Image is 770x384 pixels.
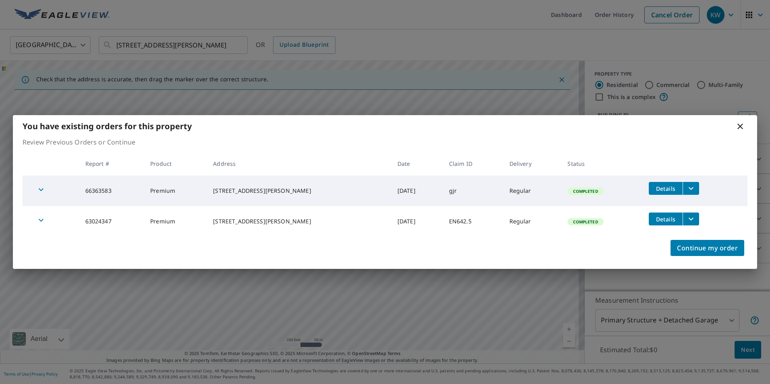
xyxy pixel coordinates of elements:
th: Report # [79,152,144,175]
button: Continue my order [671,240,744,256]
button: filesDropdownBtn-66363583 [683,182,699,195]
td: Regular [503,206,561,237]
b: You have existing orders for this property [23,121,192,132]
th: Product [144,152,207,175]
td: EN642.5 [443,206,503,237]
span: Completed [568,188,602,194]
td: [DATE] [391,175,443,206]
td: Premium [144,206,207,237]
div: [STREET_ADDRESS][PERSON_NAME] [213,217,385,225]
th: Status [561,152,642,175]
th: Date [391,152,443,175]
td: 63024347 [79,206,144,237]
p: Review Previous Orders or Continue [23,137,747,147]
td: [DATE] [391,206,443,237]
button: detailsBtn-66363583 [649,182,683,195]
span: Details [654,215,678,223]
span: Details [654,185,678,192]
td: Regular [503,175,561,206]
td: 66363583 [79,175,144,206]
span: Completed [568,219,602,225]
div: [STREET_ADDRESS][PERSON_NAME] [213,187,385,195]
td: Premium [144,175,207,206]
td: gjr [443,175,503,206]
button: detailsBtn-63024347 [649,213,683,225]
button: filesDropdownBtn-63024347 [683,213,699,225]
span: Continue my order [677,242,738,254]
th: Claim ID [443,152,503,175]
th: Delivery [503,152,561,175]
th: Address [207,152,391,175]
